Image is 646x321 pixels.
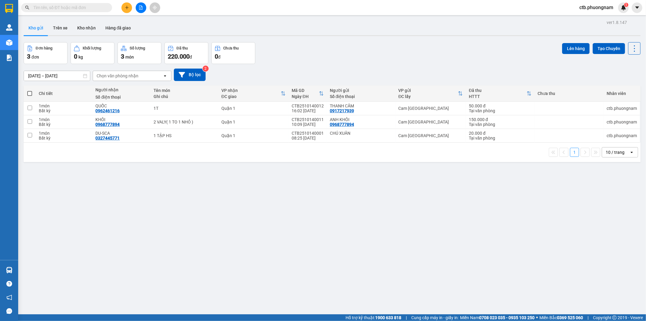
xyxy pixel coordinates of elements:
span: 220.000 [168,53,190,60]
button: Hàng đã giao [101,21,136,35]
div: Cam [GEOGRAPHIC_DATA] [399,106,463,111]
span: notification [6,295,12,300]
div: ĐC lấy [399,94,458,99]
span: 3 [121,53,124,60]
div: 0917217939 [330,108,354,113]
strong: 1900 633 818 [375,315,401,320]
sup: 2 [203,66,209,72]
img: warehouse-icon [6,39,12,46]
div: CTB2510140011 [292,117,324,122]
div: ANH KHÔI [330,117,393,122]
div: Tại văn phòng [469,122,532,127]
span: kg [78,55,83,59]
button: Chưa thu0đ [211,42,255,64]
span: | [406,314,407,321]
button: Khối lượng0kg [71,42,114,64]
button: Tạo Chuyến [593,43,625,54]
div: 1 TẬP HS [154,133,215,138]
strong: 0369 525 060 [557,315,583,320]
button: Đơn hàng3đơn [24,42,68,64]
svg: open [629,150,634,155]
span: search [25,5,29,10]
strong: 0708 023 035 - 0935 103 250 [479,315,535,320]
div: KHÔI [95,117,147,122]
div: 1 món [39,103,89,108]
button: file-add [136,2,146,13]
div: Quận 1 [221,120,286,124]
div: Ngày ĐH [292,94,319,99]
div: VP nhận [221,88,281,93]
img: logo-vxr [5,4,13,13]
div: Bất kỳ [39,108,89,113]
button: Số lượng3món [118,42,161,64]
div: ctb.phuongnam [607,120,637,124]
span: đơn [31,55,39,59]
div: 08:25 [DATE] [292,136,324,140]
th: Toggle SortBy [466,86,535,102]
img: warehouse-icon [6,24,12,31]
span: 1 [625,3,627,7]
div: Bất kỳ [39,122,89,127]
div: 0968777894 [330,122,354,127]
div: Chọn văn phòng nhận [97,73,138,79]
div: ĐC giao [221,94,281,99]
span: 3 [27,53,30,60]
div: Khối lượng [83,46,101,50]
div: 1 món [39,131,89,136]
div: THANH CẦM [330,103,393,108]
div: CHÚ XUÂN [330,131,393,136]
div: Người gửi [330,88,393,93]
div: Đơn hàng [36,46,52,50]
span: ctb.phuongnam [575,4,618,11]
input: Select a date range. [24,71,90,81]
span: đ [190,55,192,59]
div: Mã GD [292,88,319,93]
div: ver 1.8.147 [607,19,627,26]
button: Lên hàng [562,43,590,54]
div: Cam [GEOGRAPHIC_DATA] [399,120,463,124]
button: aim [150,2,160,13]
div: 10:09 [DATE] [292,122,324,127]
div: Người nhận [95,87,147,92]
div: Tại văn phòng [469,136,532,140]
div: Tại văn phòng [469,108,532,113]
div: VP gửi [399,88,458,93]
div: Bất kỳ [39,136,89,140]
div: Số điện thoại [95,95,147,100]
button: caret-down [632,2,642,13]
input: Tìm tên, số ĐT hoặc mã đơn [33,4,105,11]
button: plus [121,2,132,13]
button: Đã thu220.000đ [164,42,208,64]
div: 1 món [39,117,89,122]
th: Toggle SortBy [218,86,289,102]
div: 1T [154,106,215,111]
div: QUỐC [95,103,147,108]
div: 0968777894 [95,122,120,127]
div: Cam [GEOGRAPHIC_DATA] [399,133,463,138]
div: 50.000 đ [469,103,532,108]
div: CTB2510140012 [292,103,324,108]
span: copyright [612,316,617,320]
div: 2 VALY( 1 TO 1 NHỎ ) [154,120,215,124]
div: CTB2510140001 [292,131,324,136]
img: solution-icon [6,55,12,61]
span: Miền Bắc [539,314,583,321]
span: caret-down [634,5,640,10]
th: Toggle SortBy [289,86,327,102]
span: plus [125,5,129,10]
div: Đã thu [469,88,527,93]
th: Toggle SortBy [396,86,466,102]
span: file-add [139,5,143,10]
div: Quận 1 [221,106,286,111]
span: ⚪️ [536,316,538,319]
img: warehouse-icon [6,267,12,273]
div: 0327445771 [95,136,120,140]
sup: 1 [624,3,628,7]
div: Số lượng [130,46,145,50]
span: question-circle [6,281,12,287]
img: icon-new-feature [621,5,626,10]
span: | [588,314,588,321]
div: Chưa thu [224,46,239,50]
span: message [6,308,12,314]
span: Miền Nam [460,314,535,321]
